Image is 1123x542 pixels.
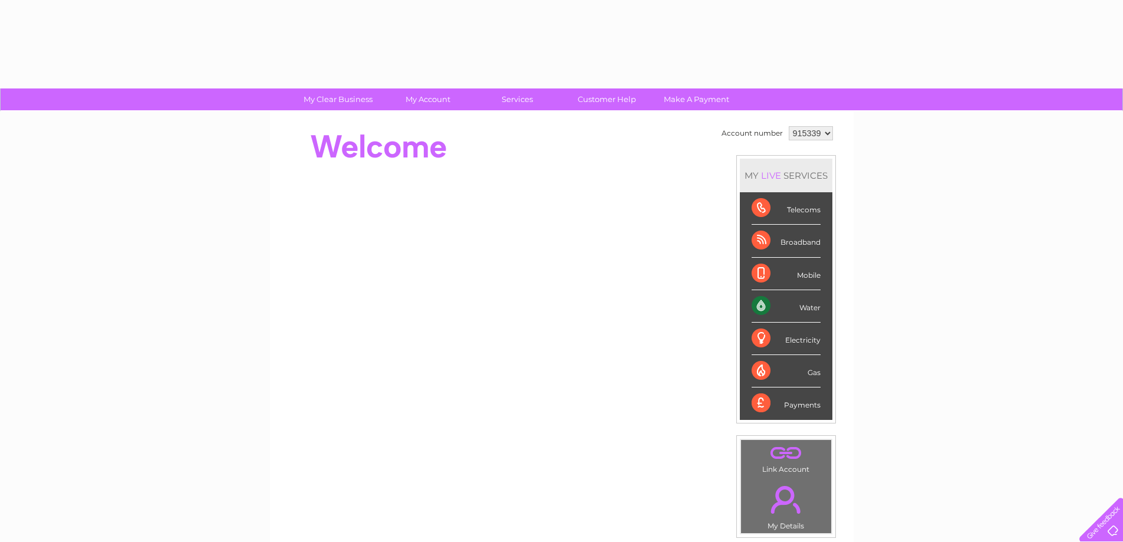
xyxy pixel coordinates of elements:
[752,323,821,355] div: Electricity
[719,123,786,143] td: Account number
[469,88,566,110] a: Services
[752,290,821,323] div: Water
[740,476,832,534] td: My Details
[558,88,656,110] a: Customer Help
[740,439,832,477] td: Link Account
[752,192,821,225] div: Telecoms
[752,387,821,419] div: Payments
[752,355,821,387] div: Gas
[379,88,476,110] a: My Account
[740,159,832,192] div: MY SERVICES
[744,479,828,520] a: .
[759,170,783,181] div: LIVE
[752,225,821,257] div: Broadband
[744,443,828,464] a: .
[752,258,821,290] div: Mobile
[648,88,745,110] a: Make A Payment
[289,88,387,110] a: My Clear Business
